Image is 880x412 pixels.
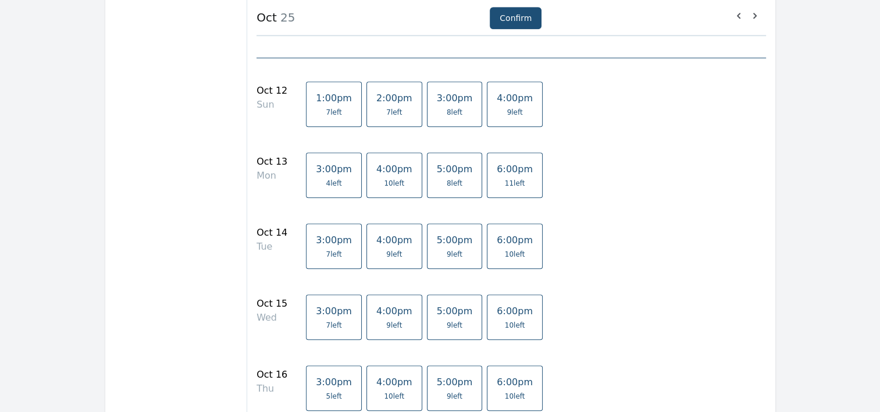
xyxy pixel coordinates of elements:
[497,306,533,317] span: 6:00pm
[277,10,295,24] span: 25
[490,7,541,29] button: Confirm
[384,179,404,188] span: 10 left
[384,392,404,401] span: 10 left
[256,98,287,112] div: Sun
[447,179,462,188] span: 8 left
[256,311,287,325] div: Wed
[505,250,525,259] span: 10 left
[256,155,287,169] div: Oct 13
[326,108,342,117] span: 7 left
[447,108,462,117] span: 8 left
[497,235,533,246] span: 6:00pm
[437,235,473,246] span: 5:00pm
[316,164,352,175] span: 3:00pm
[256,240,287,254] div: Tue
[376,377,412,388] span: 4:00pm
[376,235,412,246] span: 4:00pm
[326,179,342,188] span: 4 left
[326,250,342,259] span: 7 left
[256,297,287,311] div: Oct 15
[376,164,412,175] span: 4:00pm
[497,377,533,388] span: 6:00pm
[256,226,287,240] div: Oct 14
[505,321,525,330] span: 10 left
[326,321,342,330] span: 7 left
[316,377,352,388] span: 3:00pm
[386,108,402,117] span: 7 left
[505,392,525,401] span: 10 left
[316,235,352,246] span: 3:00pm
[447,250,462,259] span: 9 left
[386,321,402,330] span: 9 left
[376,306,412,317] span: 4:00pm
[437,93,473,104] span: 3:00pm
[497,93,533,104] span: 4:00pm
[437,164,473,175] span: 5:00pm
[316,306,352,317] span: 3:00pm
[447,321,462,330] span: 9 left
[437,306,473,317] span: 5:00pm
[326,392,342,401] span: 5 left
[316,93,352,104] span: 1:00pm
[256,84,287,98] div: Oct 12
[505,179,525,188] span: 11 left
[386,250,402,259] span: 9 left
[256,382,287,396] div: Thu
[507,108,523,117] span: 9 left
[256,368,287,382] div: Oct 16
[437,377,473,388] span: 5:00pm
[376,93,412,104] span: 2:00pm
[497,164,533,175] span: 6:00pm
[447,392,462,401] span: 9 left
[256,10,277,24] strong: Oct
[256,169,287,183] div: Mon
